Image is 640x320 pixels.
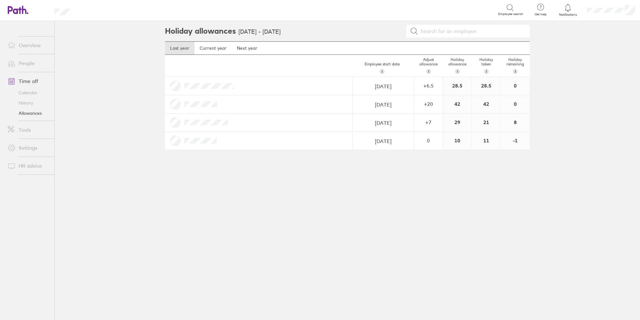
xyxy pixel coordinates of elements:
[472,55,501,77] div: Holiday taken
[558,3,578,17] a: Notifications
[238,29,281,35] h3: [DATE] - [DATE]
[443,95,471,113] div: 42
[3,108,54,118] a: Allowances
[414,83,442,88] div: + 6.5
[501,55,530,77] div: Holiday remaining
[472,132,500,150] div: 11
[414,138,442,143] div: 0
[350,59,414,77] div: Employee start date
[472,77,500,95] div: 28.5
[443,114,471,131] div: 29
[443,77,471,95] div: 28.5
[88,7,104,13] div: Search
[486,69,487,74] span: i
[353,77,413,95] input: dd/mm/yyyy
[3,57,54,70] a: People
[558,13,578,17] span: Notifications
[3,98,54,108] a: History
[3,123,54,136] a: Tools
[3,75,54,88] a: Time off
[3,88,54,98] a: Calendar
[165,42,195,55] a: Last year
[353,114,413,132] input: dd/mm/yyyy
[472,95,500,113] div: 42
[428,69,429,74] span: i
[353,132,413,150] input: dd/mm/yyyy
[472,114,500,131] div: 21
[530,13,551,16] span: Get help
[3,39,54,52] a: Overview
[443,132,471,150] div: 10
[232,42,263,55] a: Next year
[3,141,54,154] a: Settings
[457,69,458,74] span: i
[414,101,442,107] div: + 20
[501,132,530,150] div: -1
[501,114,530,131] div: 8
[443,55,472,77] div: Holiday allowance
[414,55,443,77] div: Adjust allowance
[498,12,523,16] span: Employee search
[382,69,383,74] span: i
[418,25,526,37] input: Search for an employee
[353,96,413,114] input: dd/mm/yyyy
[3,159,54,172] a: HR advice
[501,95,530,113] div: 0
[165,21,236,41] h2: Holiday allowances
[195,42,232,55] a: Current year
[414,119,442,125] div: + 7
[501,77,530,95] div: 0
